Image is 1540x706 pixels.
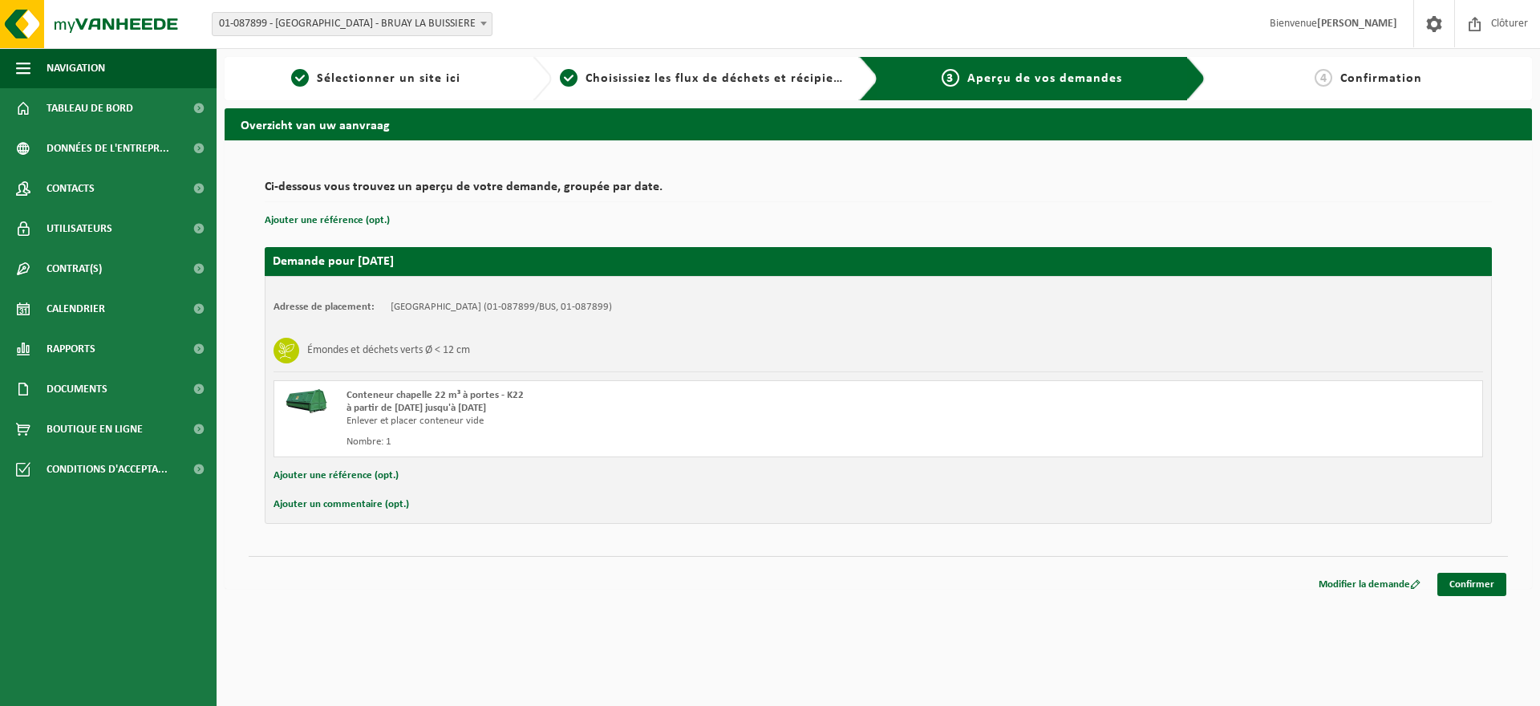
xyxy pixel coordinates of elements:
button: Ajouter un commentaire (opt.) [274,494,409,515]
span: 2 [560,69,577,87]
span: Conditions d'accepta... [47,449,168,489]
strong: à partir de [DATE] jusqu'à [DATE] [346,403,486,413]
span: Boutique en ligne [47,409,143,449]
div: Nombre: 1 [346,436,942,448]
td: [GEOGRAPHIC_DATA] (01-087899/BUS, 01-087899) [391,301,612,314]
a: 2Choisissiez les flux de déchets et récipients [560,69,847,88]
span: Aperçu de vos demandes [967,72,1122,85]
span: Navigation [47,48,105,88]
h3: Émondes et déchets verts Ø < 12 cm [307,338,470,363]
span: Rapports [47,329,95,369]
span: Calendrier [47,289,105,329]
a: Confirmer [1437,573,1506,596]
span: Données de l'entrepr... [47,128,169,168]
span: Choisissiez les flux de déchets et récipients [586,72,853,85]
span: Documents [47,369,107,409]
button: Ajouter une référence (opt.) [274,465,399,486]
a: Modifier la demande [1307,573,1433,596]
span: 4 [1315,69,1332,87]
a: 1Sélectionner un site ici [233,69,520,88]
span: 01-087899 - TEMPLE DE LA FLEUR - BRUAY LA BUISSIERE [213,13,492,35]
span: Tableau de bord [47,88,133,128]
span: 01-087899 - TEMPLE DE LA FLEUR - BRUAY LA BUISSIERE [212,12,492,36]
span: Conteneur chapelle 22 m³ à portes - K22 [346,390,524,400]
span: 3 [942,69,959,87]
img: HK-XK-22-GN-00.png [282,389,330,413]
h2: Overzicht van uw aanvraag [225,108,1532,140]
div: Enlever et placer conteneur vide [346,415,942,428]
strong: [PERSON_NAME] [1317,18,1397,30]
span: Utilisateurs [47,209,112,249]
h2: Ci-dessous vous trouvez un aperçu de votre demande, groupée par date. [265,181,1492,202]
strong: Demande pour [DATE] [273,255,394,268]
span: Confirmation [1340,72,1422,85]
button: Ajouter une référence (opt.) [265,210,390,231]
span: Contacts [47,168,95,209]
span: Sélectionner un site ici [317,72,460,85]
span: Contrat(s) [47,249,102,289]
span: 1 [291,69,309,87]
strong: Adresse de placement: [274,302,375,312]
